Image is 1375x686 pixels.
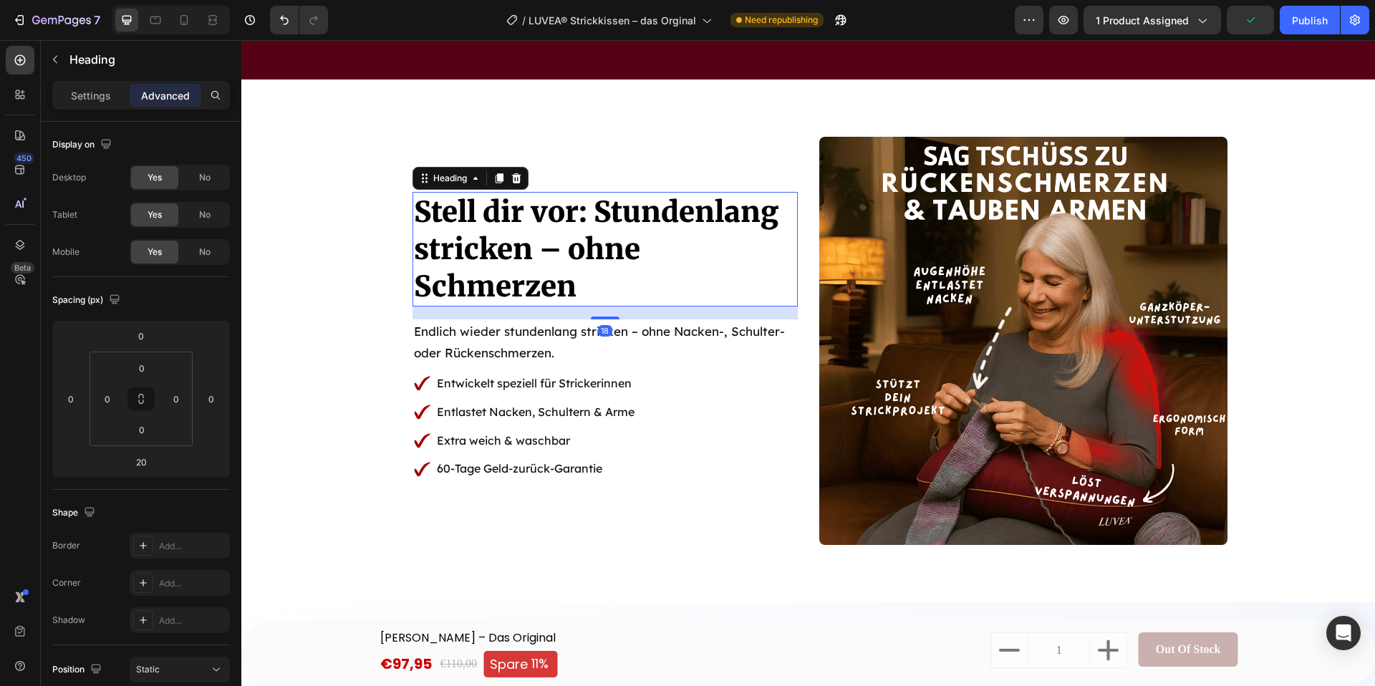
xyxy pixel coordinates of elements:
[127,419,156,440] input: 0px
[1096,13,1189,28] span: 1 product assigned
[52,208,77,221] div: Tablet
[148,208,162,221] span: Yes
[6,6,107,34] button: 7
[52,614,85,627] div: Shadow
[173,281,555,324] p: Endlich wieder stundenlang stricken – ohne Nacken-, Schulter- oder Rückenschmerzen.
[137,612,192,636] div: €97,95
[148,246,162,259] span: Yes
[915,601,980,618] div: Out of stock
[196,333,393,354] p: Entwickelt speziell für Strickerinnen
[289,614,309,633] div: 11%
[522,13,526,28] span: /
[751,593,786,627] button: decrement
[137,588,483,608] h1: [PERSON_NAME] – Das Original
[127,451,155,473] input: 20
[196,418,393,439] p: 60-Tage Geld-zurück-Garantie
[196,362,393,382] p: Entlastet Nacken, Schultern & Arme
[786,593,849,627] input: quantity
[1292,13,1328,28] div: Publish
[246,614,289,634] div: Spare
[849,593,885,627] button: increment
[52,576,81,589] div: Corner
[69,51,224,68] p: Heading
[52,503,98,523] div: Shape
[94,11,100,29] p: 7
[159,540,226,553] div: Add...
[148,171,162,184] span: Yes
[11,262,34,274] div: Beta
[60,388,82,410] input: 0
[127,357,156,379] input: 0px
[52,539,80,552] div: Border
[270,6,328,34] div: Undo/Redo
[745,14,818,26] span: Need republishing
[97,388,118,410] input: 0px
[52,171,86,184] div: Desktop
[159,577,226,590] div: Add...
[52,660,105,680] div: Position
[198,614,237,634] div: €110,00
[130,657,230,682] button: Static
[1084,6,1221,34] button: 1 product assigned
[578,97,986,505] img: Alt Image
[14,153,34,164] div: 450
[201,388,222,410] input: 0
[1326,616,1361,650] div: Open Intercom Messenger
[196,390,393,411] p: Extra weich & waschbar
[52,246,79,259] div: Mobile
[127,325,155,347] input: 0
[199,246,211,259] span: No
[141,88,190,103] p: Advanced
[165,388,187,410] input: 0px
[897,592,997,627] button: Out of stock
[1280,6,1340,34] button: Publish
[241,40,1375,686] iframe: Design area
[52,135,115,155] div: Display on
[71,88,111,103] p: Settings
[529,13,696,28] span: LUVEA® Strickkissen – das Orginal
[199,208,211,221] span: No
[357,285,371,296] div: 18
[159,614,226,627] div: Add...
[136,664,160,675] span: Static
[52,291,123,310] div: Spacing (px)
[199,171,211,184] span: No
